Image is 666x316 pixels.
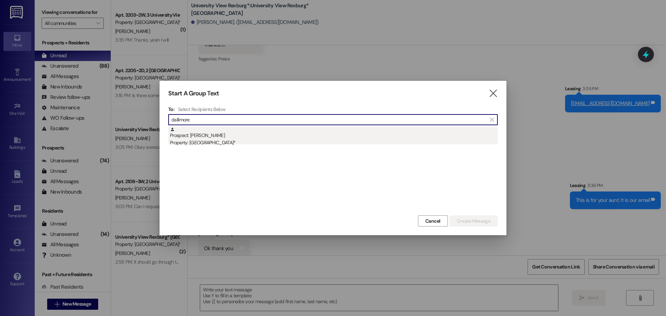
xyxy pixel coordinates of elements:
[418,215,448,227] button: Cancel
[168,127,498,144] div: Prospect: [PERSON_NAME]Property: [GEOGRAPHIC_DATA]*
[490,117,494,122] i: 
[170,127,498,147] div: Prospect: [PERSON_NAME]
[168,89,219,97] h3: Start A Group Text
[488,90,498,97] i: 
[170,139,498,146] div: Property: [GEOGRAPHIC_DATA]*
[457,217,490,225] span: Create Message
[178,106,225,112] h4: Select Recipients Below
[450,215,498,227] button: Create Message
[168,106,174,112] h3: To:
[171,115,486,125] input: Search for any contact or apartment
[486,114,497,125] button: Clear text
[425,217,441,225] span: Cancel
